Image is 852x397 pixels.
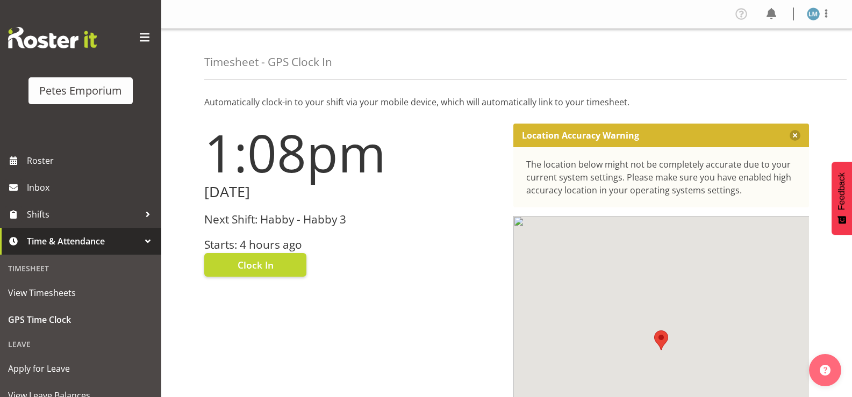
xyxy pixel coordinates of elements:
[238,258,274,272] span: Clock In
[204,184,500,200] h2: [DATE]
[27,233,140,249] span: Time & Attendance
[8,285,153,301] span: View Timesheets
[27,206,140,222] span: Shifts
[3,279,159,306] a: View Timesheets
[807,8,820,20] img: lianne-morete5410.jpg
[832,162,852,235] button: Feedback - Show survey
[204,56,332,68] h4: Timesheet - GPS Clock In
[27,153,156,169] span: Roster
[522,130,639,141] p: Location Accuracy Warning
[526,158,797,197] div: The location below might not be completely accurate due to your current system settings. Please m...
[3,333,159,355] div: Leave
[204,213,500,226] h3: Next Shift: Habby - Habby 3
[204,253,306,277] button: Clock In
[8,312,153,328] span: GPS Time Clock
[39,83,122,99] div: Petes Emporium
[837,172,847,210] span: Feedback
[3,355,159,382] a: Apply for Leave
[3,306,159,333] a: GPS Time Clock
[3,257,159,279] div: Timesheet
[204,96,809,109] p: Automatically clock-in to your shift via your mobile device, which will automatically link to you...
[820,365,830,376] img: help-xxl-2.png
[27,179,156,196] span: Inbox
[790,130,800,141] button: Close message
[8,360,153,377] span: Apply for Leave
[204,239,500,251] h3: Starts: 4 hours ago
[8,27,97,48] img: Rosterit website logo
[204,124,500,182] h1: 1:08pm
